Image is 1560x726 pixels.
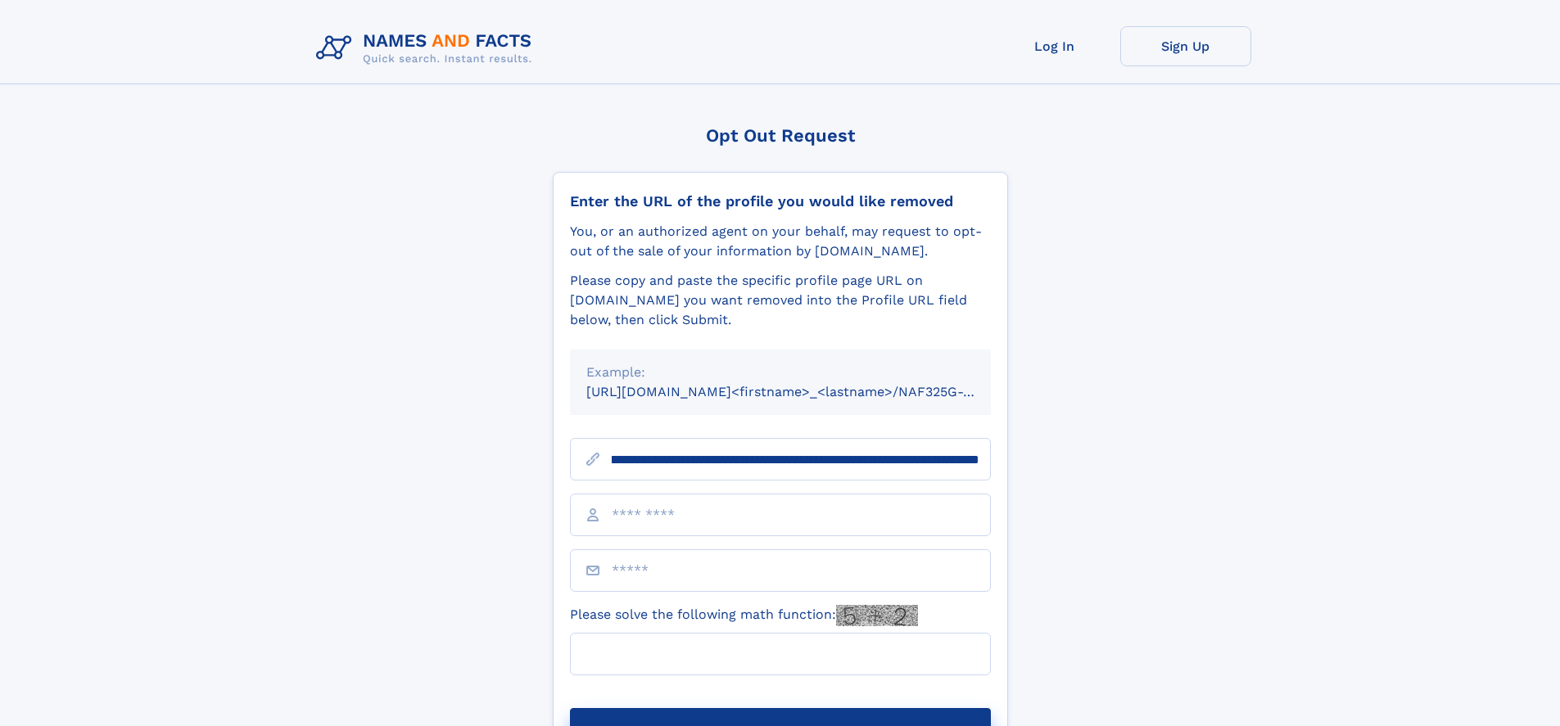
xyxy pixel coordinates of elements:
[586,363,974,382] div: Example:
[570,222,991,261] div: You, or an authorized agent on your behalf, may request to opt-out of the sale of your informatio...
[586,384,1022,399] small: [URL][DOMAIN_NAME]<firstname>_<lastname>/NAF325G-xxxxxxxx
[989,26,1120,66] a: Log In
[570,271,991,330] div: Please copy and paste the specific profile page URL on [DOMAIN_NAME] you want removed into the Pr...
[310,26,545,70] img: Logo Names and Facts
[570,192,991,210] div: Enter the URL of the profile you would like removed
[553,125,1008,146] div: Opt Out Request
[1120,26,1251,66] a: Sign Up
[570,605,918,626] label: Please solve the following math function:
